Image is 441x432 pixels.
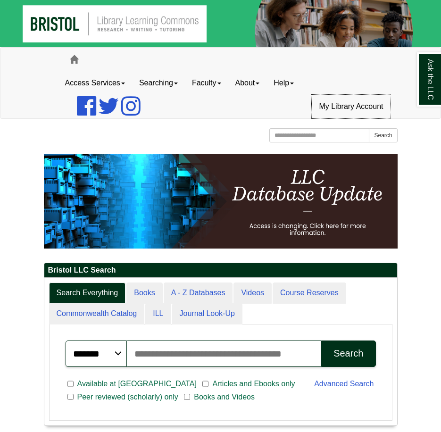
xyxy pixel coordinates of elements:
button: Search [321,341,375,367]
a: Commonwealth Catalog [49,303,145,324]
a: ILL [145,303,171,324]
a: Books [126,282,162,304]
a: Course Reserves [273,282,346,304]
a: Help [266,71,301,95]
span: Books and Videos [190,391,258,403]
a: A - Z Databases [164,282,233,304]
a: Advanced Search [314,380,374,388]
a: Faculty [185,71,228,95]
a: Videos [233,282,272,304]
img: HTML tutorial [44,154,398,249]
div: Search [333,348,363,359]
h2: Bristol LLC Search [44,263,397,278]
a: Search Everything [49,282,126,304]
a: About [228,71,267,95]
input: Articles and Ebooks only [202,380,208,388]
a: My Library Account [312,95,390,118]
button: Search [369,128,397,142]
a: Searching [132,71,185,95]
input: Books and Videos [184,393,190,401]
input: Available at [GEOGRAPHIC_DATA] [67,380,74,388]
span: Available at [GEOGRAPHIC_DATA] [74,378,200,390]
span: Peer reviewed (scholarly) only [74,391,182,403]
a: Access Services [58,71,132,95]
input: Peer reviewed (scholarly) only [67,393,74,401]
span: Articles and Ebooks only [208,378,299,390]
a: Journal Look-Up [172,303,242,324]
